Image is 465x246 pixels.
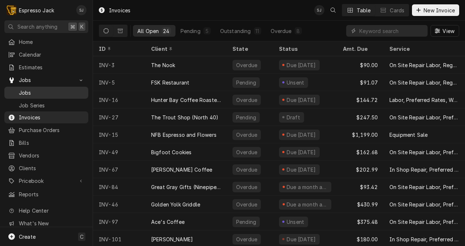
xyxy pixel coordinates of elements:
[7,5,17,15] div: E
[19,177,74,185] span: Pricebook
[390,7,404,14] div: Cards
[337,91,384,108] div: $144.72
[286,148,317,156] div: Due [DATE]
[4,87,88,99] a: Jobs
[337,126,384,143] div: $1,199.00
[235,131,258,139] div: Overdue
[93,108,145,126] div: INV-27
[255,27,260,35] div: 11
[337,74,384,91] div: $91.07
[359,25,424,37] input: Keyword search
[389,61,459,69] div: On Site Repair Labor, Regular Rate, Preferred
[314,5,324,15] div: Samantha Janssen's Avatar
[286,183,328,191] div: Due a month ago
[163,27,169,35] div: 24
[4,61,88,73] a: Estimates
[93,74,145,91] div: INV-5
[286,218,305,226] div: Unsent
[99,45,138,53] div: ID
[151,183,221,191] div: Great Gray Gifts (Ninepipes Lodge)
[17,23,57,30] span: Search anything
[76,5,86,15] div: SJ
[19,190,85,198] span: Reports
[93,126,145,143] div: INV-15
[389,148,459,156] div: On Site Repair Labor, Prefered Rate, Regular Hours
[220,27,251,35] div: Outstanding
[151,166,212,173] div: [PERSON_NAME] Coffee
[4,188,88,200] a: Reports
[4,20,88,33] button: Search anything⌘K
[286,235,317,243] div: Due [DATE]
[389,96,459,104] div: Labor, Preferred Rates, Weekend/After Hours
[337,213,384,230] div: $375.48
[4,49,88,61] a: Calendar
[389,79,459,86] div: On Site Repair Labor, Regular Rate, Preferred
[19,38,85,46] span: Home
[151,79,189,86] div: FSK Restaurant
[151,131,217,139] div: NFB Espresso and Flowers
[235,148,258,156] div: Overdue
[389,45,458,53] div: Service
[19,102,85,109] span: Job Series
[389,235,459,243] div: In Shop Repair, Preferred Rate
[19,207,84,214] span: Help Center
[337,196,384,213] div: $430.99
[286,61,317,69] div: Due [DATE]
[412,4,459,16] button: New Invoice
[235,235,258,243] div: Overdue
[151,235,193,243] div: [PERSON_NAME]
[4,99,88,111] a: Job Series
[430,25,459,37] button: View
[389,166,459,173] div: In Shop Repair, Preferred Rate
[19,126,85,134] span: Purchase Orders
[286,79,305,86] div: Unsent
[19,152,85,159] span: Vendors
[279,45,330,53] div: Status
[286,114,301,121] div: Draft
[4,124,88,136] a: Purchase Orders
[205,27,209,35] div: 5
[4,205,88,217] a: Go to Help Center
[343,45,376,53] div: Amt. Due
[19,7,54,14] div: Espresso Jack
[151,61,175,69] div: The Nook
[181,27,201,35] div: Pending
[19,139,85,147] span: Bills
[235,166,258,173] div: Overdue
[80,233,84,241] span: C
[93,143,145,161] div: INV-49
[4,175,88,187] a: Go to Pricebook
[93,161,145,178] div: INV-67
[93,178,145,196] div: INV-84
[286,201,328,208] div: Due a month ago
[19,114,85,121] span: Invoices
[80,23,84,30] span: K
[422,7,456,14] span: New Invoice
[93,91,145,108] div: INV-16
[4,217,88,229] a: Go to What's New
[235,61,258,69] div: Overdue
[286,166,317,173] div: Due [DATE]
[19,220,84,227] span: What's New
[389,218,459,226] div: On Site Repair Labor, Prefered Rate, Regular Hours
[93,56,145,74] div: INV-3
[235,114,257,121] div: Pending
[286,131,317,139] div: Due [DATE]
[389,201,459,208] div: On Site Repair Labor, Prefered Rate, Regular Hours
[286,96,317,104] div: Due [DATE]
[271,27,292,35] div: Overdue
[296,27,300,35] div: 8
[441,27,456,35] span: View
[337,178,384,196] div: $93.42
[93,196,145,213] div: INV-46
[235,218,257,226] div: Pending
[151,201,200,208] div: Golden Yolk Griddle
[235,183,258,191] div: Overdue
[337,108,384,126] div: $247.50
[151,148,191,156] div: Bigfoot Cookies
[4,149,88,161] a: Vendors
[7,5,17,15] div: Espresso Jack's Avatar
[4,162,88,174] a: Clients
[389,131,428,139] div: Equipment Sale
[337,56,384,74] div: $90.00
